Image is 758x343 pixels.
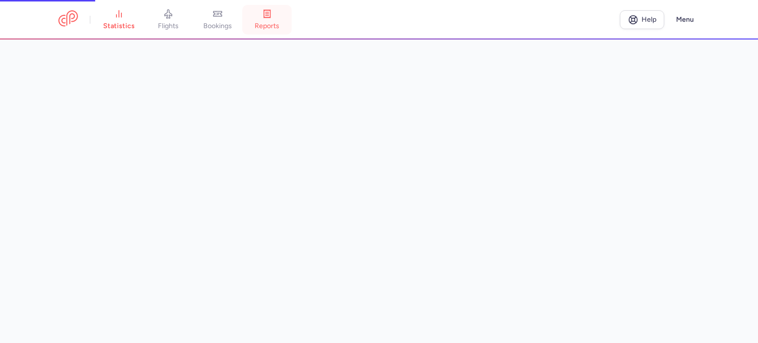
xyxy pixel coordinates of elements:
a: CitizenPlane red outlined logo [58,10,78,29]
button: Menu [670,10,700,29]
span: statistics [103,22,135,31]
span: flights [158,22,179,31]
a: Help [620,10,664,29]
span: reports [255,22,279,31]
a: bookings [193,9,242,31]
span: Help [642,16,656,23]
a: flights [144,9,193,31]
a: reports [242,9,292,31]
a: statistics [94,9,144,31]
span: bookings [203,22,232,31]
